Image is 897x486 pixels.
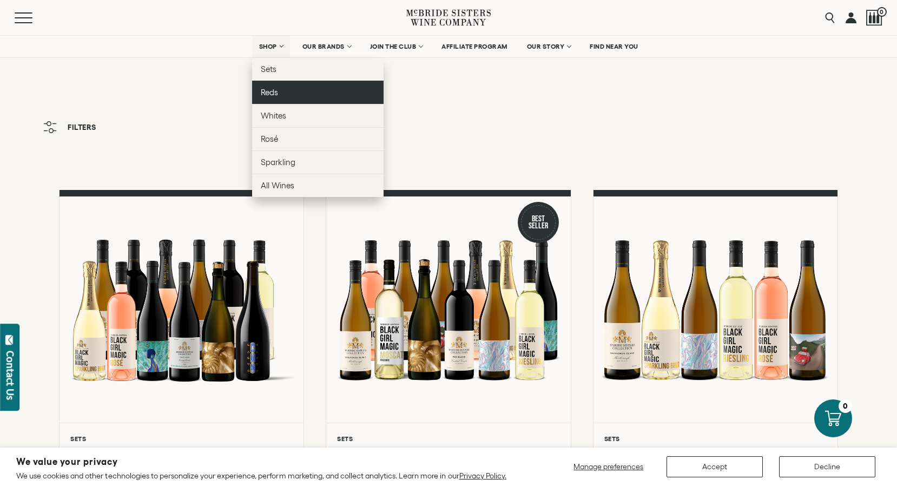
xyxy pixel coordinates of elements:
span: SHOP [259,43,278,50]
a: FIND NEAR YOU [583,36,645,57]
h2: We value your privacy [16,457,506,467]
a: Sets [252,57,384,81]
a: JOIN THE CLUB [363,36,430,57]
a: All Wines [252,174,384,197]
span: FIND NEAR YOU [590,43,638,50]
p: We use cookies and other technologies to personalize your experience, perform marketing, and coll... [16,471,506,481]
a: Privacy Policy. [459,471,506,480]
span: Rosé [261,134,278,143]
span: Manage preferences [573,462,643,471]
a: OUR BRANDS [295,36,358,57]
button: Mobile Menu Trigger [15,12,54,23]
button: Filters [38,116,102,139]
a: Rosé [252,127,384,150]
span: Reds [261,88,278,97]
span: OUR BRANDS [302,43,345,50]
span: Whites [261,111,286,120]
span: All Wines [261,181,294,190]
span: OUR STORY [527,43,565,50]
h6: Sets [337,435,559,442]
span: Filters [68,123,96,131]
a: OUR STORY [520,36,578,57]
a: Reds [252,81,384,104]
h6: Sets [70,435,293,442]
span: Sparkling [261,157,295,167]
span: 0 [877,7,887,17]
a: AFFILIATE PROGRAM [434,36,515,57]
button: Manage preferences [567,456,650,477]
span: JOIN THE CLUB [370,43,417,50]
a: Whites [252,104,384,127]
button: Decline [779,456,875,477]
div: Contact Us [5,351,16,400]
div: 0 [839,399,852,413]
a: Sparkling [252,150,384,174]
h6: Sets [604,435,827,442]
button: Accept [667,456,763,477]
span: AFFILIATE PROGRAM [441,43,507,50]
a: SHOP [252,36,290,57]
span: Sets [261,64,276,74]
